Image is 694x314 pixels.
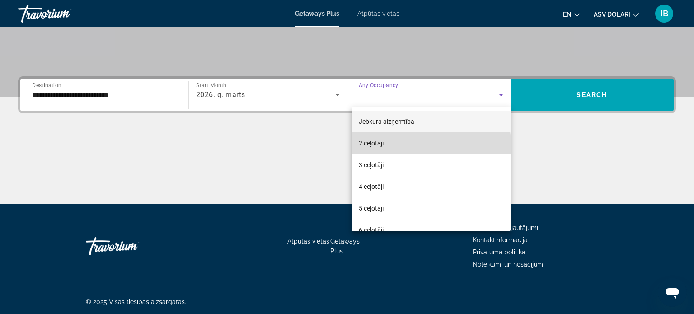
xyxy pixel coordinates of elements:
font: Jebkura aizņemtība [359,118,414,125]
font: 4 ceļotāji [359,183,384,190]
iframe: Poga, lai palaistu ziņojuma maiņas logu [658,278,687,307]
font: 5 ceļotāji [359,205,384,212]
font: 6 ceļotāji [359,226,384,234]
font: 3 ceļotāji [359,161,384,169]
font: 2 ceļotāji [359,140,384,147]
